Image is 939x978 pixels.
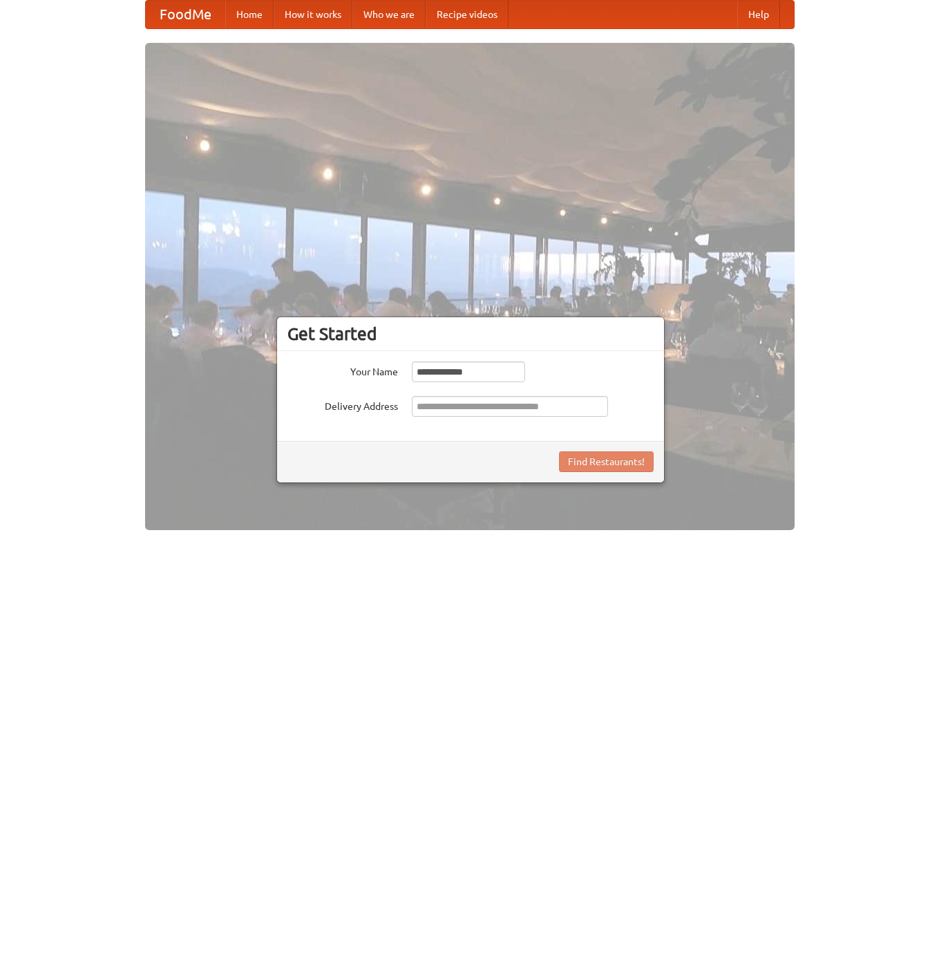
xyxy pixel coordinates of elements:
[426,1,509,28] a: Recipe videos
[287,323,654,344] h3: Get Started
[274,1,352,28] a: How it works
[352,1,426,28] a: Who we are
[287,361,398,379] label: Your Name
[146,1,225,28] a: FoodMe
[287,396,398,413] label: Delivery Address
[737,1,780,28] a: Help
[559,451,654,472] button: Find Restaurants!
[225,1,274,28] a: Home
